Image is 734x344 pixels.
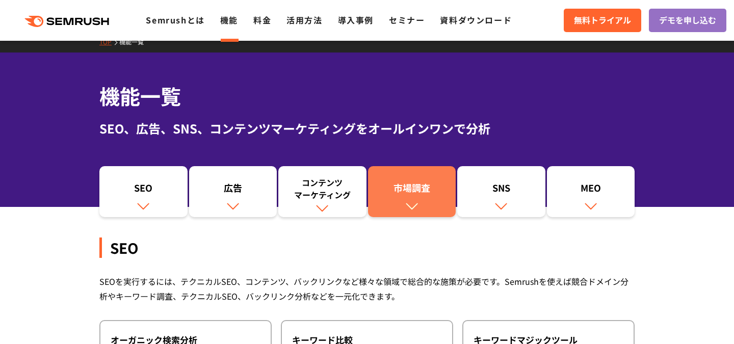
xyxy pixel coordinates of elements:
[99,274,635,304] div: SEOを実行するには、テクニカルSEO、コンテンツ、バックリンクなど様々な領域で総合的な施策が必要です。Semrushを使えば競合ドメイン分析やキーワード調査、テクニカルSEO、バックリンク分析...
[220,14,238,26] a: 機能
[99,119,635,138] div: SEO、広告、SNS、コンテンツマーケティングをオールインワンで分析
[389,14,425,26] a: セミナー
[278,166,366,217] a: コンテンツマーケティング
[462,181,540,199] div: SNS
[99,166,188,217] a: SEO
[119,37,151,46] a: 機能一覧
[373,181,451,199] div: 市場調査
[338,14,374,26] a: 導入事例
[194,181,272,199] div: 広告
[283,176,361,201] div: コンテンツ マーケティング
[547,166,635,217] a: MEO
[440,14,512,26] a: 資料ダウンロード
[146,14,204,26] a: Semrushとは
[564,9,641,32] a: 無料トライアル
[457,166,545,217] a: SNS
[104,181,182,199] div: SEO
[552,181,630,199] div: MEO
[649,9,726,32] a: デモを申し込む
[253,14,271,26] a: 料金
[189,166,277,217] a: 広告
[659,14,716,27] span: デモを申し込む
[99,237,635,258] div: SEO
[286,14,322,26] a: 活用方法
[99,37,119,46] a: TOP
[574,14,631,27] span: 無料トライアル
[368,166,456,217] a: 市場調査
[99,81,635,111] h1: 機能一覧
